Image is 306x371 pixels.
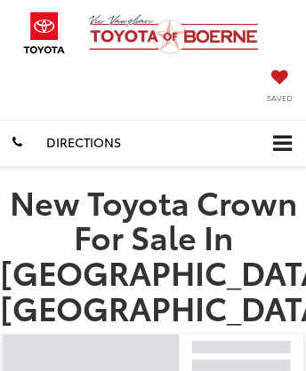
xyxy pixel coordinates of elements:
[34,120,133,165] a: Directions
[88,13,269,55] img: Vic Vaughan Toyota of Boerne
[13,6,76,59] img: Toyota
[267,71,293,104] a: My Saved Vehicles
[259,121,306,166] button: Click to show site navigation
[267,92,293,104] span: Saved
